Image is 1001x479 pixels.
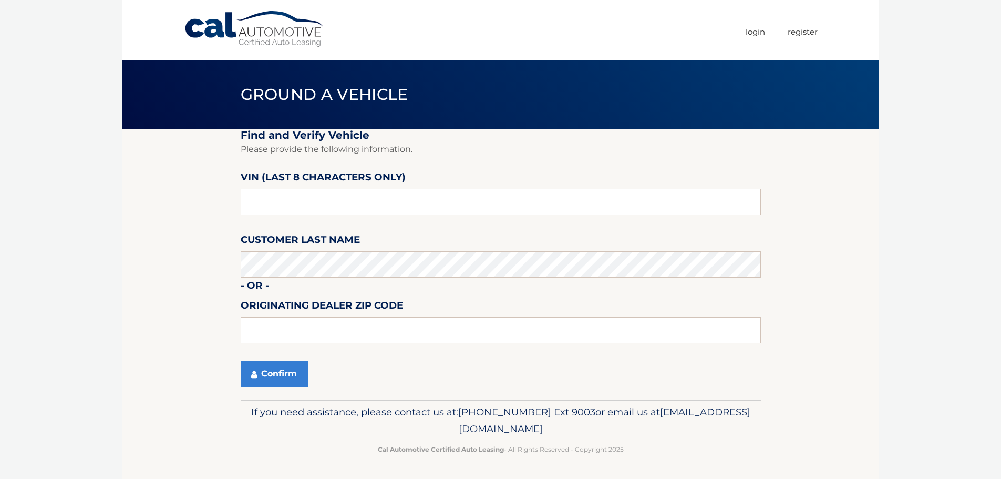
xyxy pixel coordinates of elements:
[788,23,818,40] a: Register
[241,142,761,157] p: Please provide the following information.
[378,445,504,453] strong: Cal Automotive Certified Auto Leasing
[247,444,754,455] p: - All Rights Reserved - Copyright 2025
[241,129,761,142] h2: Find and Verify Vehicle
[241,232,360,251] label: Customer Last Name
[241,278,269,297] label: - or -
[184,11,326,48] a: Cal Automotive
[241,85,408,104] span: Ground a Vehicle
[247,404,754,437] p: If you need assistance, please contact us at: or email us at
[746,23,765,40] a: Login
[241,169,406,189] label: VIN (last 8 characters only)
[241,298,403,317] label: Originating Dealer Zip Code
[241,361,308,387] button: Confirm
[458,406,595,418] span: [PHONE_NUMBER] Ext 9003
